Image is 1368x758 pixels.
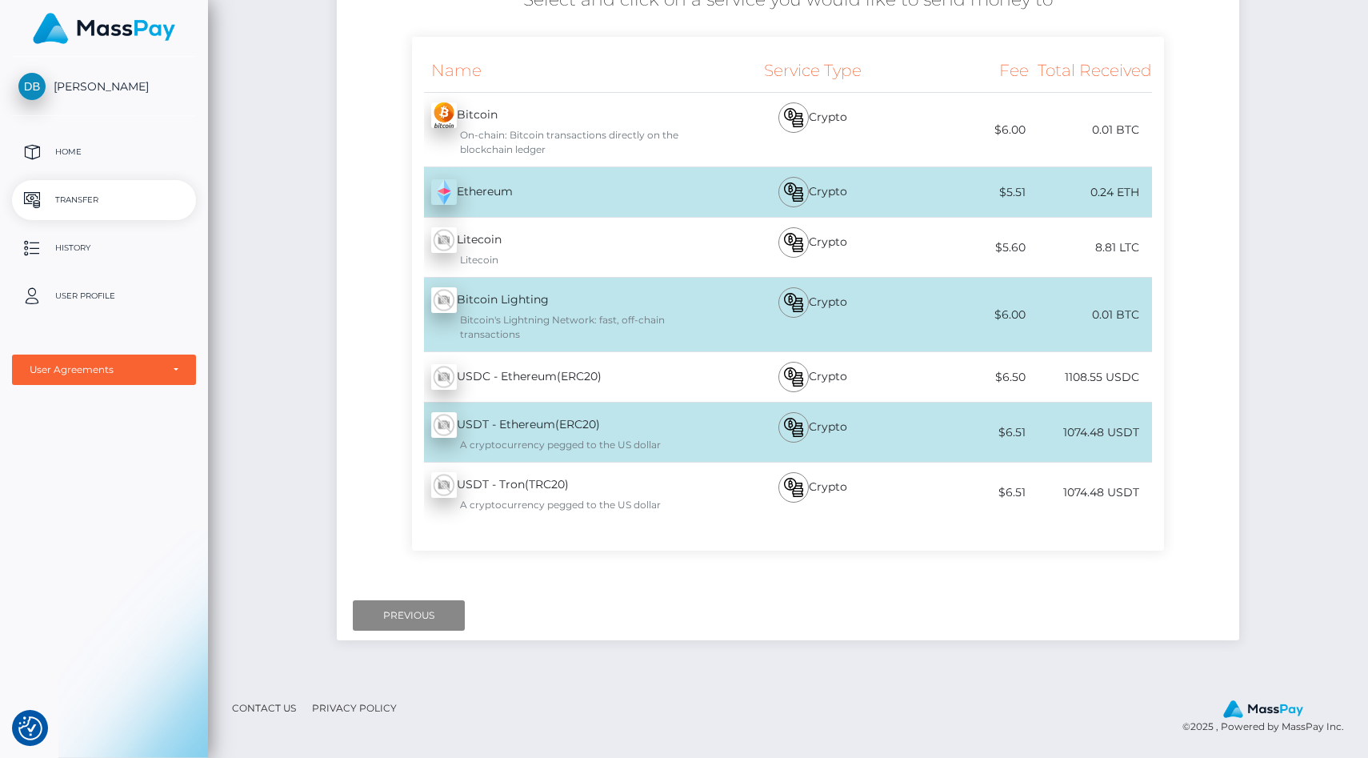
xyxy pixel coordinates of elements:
div: 1108.55 USDC [1029,359,1152,395]
div: USDC - Ethereum(ERC20) [412,355,721,399]
img: wMhJQYtZFAryAAAAABJRU5ErkJggg== [431,287,457,313]
div: $5.51 [906,174,1029,211]
img: z+HV+S+XklAdAAAAABJRU5ErkJggg== [431,179,457,205]
div: 0.01 BTC [1029,112,1152,148]
img: wMhJQYtZFAryAAAAABJRU5ErkJggg== [431,412,457,438]
div: User Agreements [30,363,161,376]
p: Transfer [18,188,190,212]
div: 8.81 LTC [1029,230,1152,266]
button: User Agreements [12,355,196,385]
div: 0.01 BTC [1029,297,1152,333]
button: Consent Preferences [18,716,42,740]
div: Crypto [720,352,905,402]
div: A cryptocurrency pegged to the US dollar [431,438,721,452]
img: bitcoin.svg [784,233,803,252]
img: bitcoin.svg [784,293,803,312]
a: User Profile [12,276,196,316]
div: Litecoin [431,253,721,267]
img: wMhJQYtZFAryAAAAABJRU5ErkJggg== [431,472,457,498]
div: Crypto [720,278,905,351]
div: Crypto [720,93,905,166]
div: USDT - Tron(TRC20) [412,463,721,522]
a: Contact Us [226,696,302,720]
div: 0.24 ETH [1029,174,1152,211]
div: Litecoin [412,218,721,277]
div: Crypto [720,167,905,217]
a: History [12,228,196,268]
div: On-chain: Bitcoin transactions directly on the blockchain ledger [431,128,721,157]
img: wMhJQYtZFAryAAAAABJRU5ErkJggg== [431,227,457,253]
div: Crypto [720,403,905,462]
div: $6.51 [906,475,1029,511]
a: Home [12,132,196,172]
div: Crypto [720,463,905,522]
p: History [18,236,190,260]
img: bitcoin.svg [784,418,803,437]
img: zxlM9hkiQ1iKKYMjuOruv9zc3NfAFPM+lQmnX+Hwj+0b3s+QqDAAAAAElFTkSuQmCC [431,102,457,128]
img: bitcoin.svg [784,367,803,387]
div: A cryptocurrency pegged to the US dollar [431,498,721,512]
img: bitcoin.svg [784,478,803,497]
div: $6.00 [906,112,1029,148]
div: Ethereum [412,170,721,215]
a: Privacy Policy [306,696,403,720]
img: MassPay [1223,700,1303,718]
img: bitcoin.svg [784,108,803,127]
div: Bitcoin's Lightning Network: fast, off-chain transactions [431,313,721,342]
span: [PERSON_NAME] [12,79,196,94]
div: Service Type [720,49,905,92]
div: 1074.48 USDT [1029,415,1152,451]
div: $6.00 [906,297,1029,333]
div: $5.60 [906,230,1029,266]
input: Previous [353,600,465,631]
div: © 2025 , Powered by MassPay Inc. [1182,700,1356,735]
p: Home [18,140,190,164]
p: User Profile [18,284,190,308]
div: USDT - Ethereum(ERC20) [412,403,721,462]
div: Name [412,49,721,92]
div: Total Received [1029,49,1152,92]
div: Crypto [720,218,905,277]
div: $6.50 [906,359,1029,395]
div: Bitcoin [412,93,721,166]
div: 1074.48 USDT [1029,475,1152,511]
img: Revisit consent button [18,716,42,740]
a: Transfer [12,180,196,220]
img: MassPay [33,13,175,44]
img: wMhJQYtZFAryAAAAABJRU5ErkJggg== [431,364,457,390]
div: $6.51 [906,415,1029,451]
div: Fee [906,49,1029,92]
img: bitcoin.svg [784,182,803,202]
div: Bitcoin Lighting [412,278,721,351]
